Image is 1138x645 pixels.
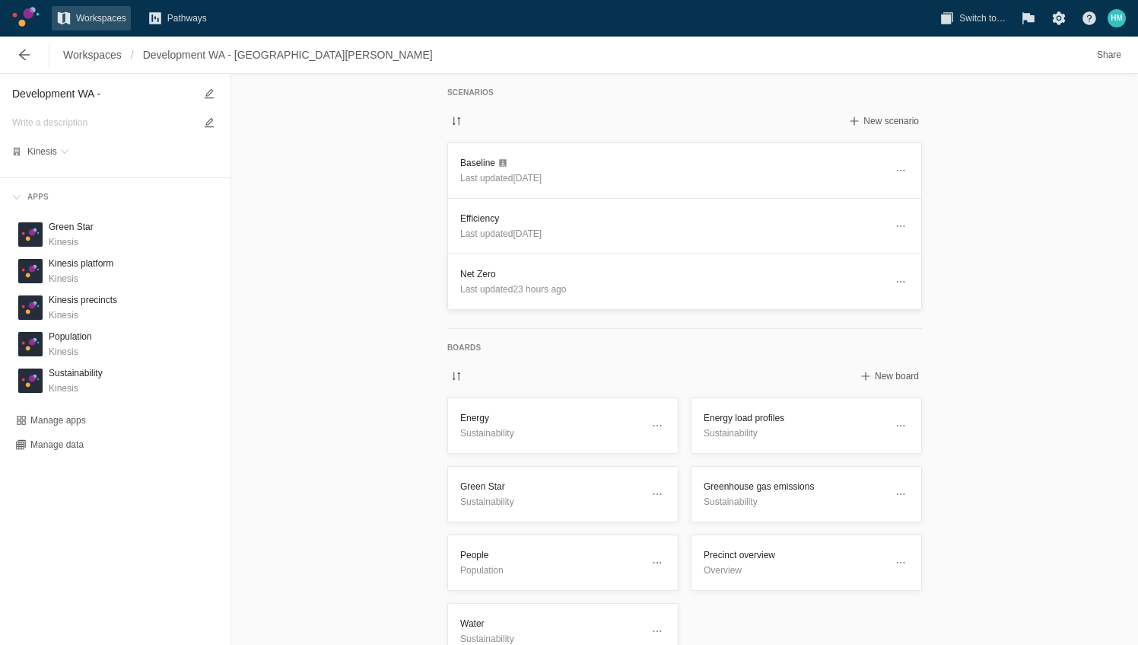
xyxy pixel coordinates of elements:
[49,366,103,381] h3: Sustainability
[12,289,218,326] div: KKinesis logoKinesis precinctsKinesis
[863,115,919,127] span: New scenario
[460,228,542,239] span: Last updated [DATE]
[12,253,218,289] div: KKinesis logoKinesis platformKinesis
[63,47,122,62] span: Workspaces
[18,332,43,356] div: K
[59,43,126,67] a: Workspaces
[460,173,542,184] span: Last updated [DATE]
[138,43,437,67] a: Development WA - [GEOGRAPHIC_DATA][PERSON_NAME]
[27,147,57,156] span: Kinesis
[18,369,43,393] div: K
[12,436,87,454] button: Manage data
[935,6,1010,30] button: Switch to…
[447,198,922,254] a: EfficiencyLast updated[DATE]
[59,43,437,67] nav: Breadcrumb
[447,86,922,100] h5: Scenarios
[704,410,885,426] h3: Energy load profiles
[49,308,117,323] p: Kinesis
[447,254,922,310] a: Net ZeroLast updated23 hours ago
[704,479,885,494] h3: Greenhouse gas emissions
[704,494,885,509] p: Sustainability
[49,381,103,396] p: Kinesis
[691,466,922,522] a: Greenhouse gas emissionsSustainability
[447,398,679,454] a: EnergySustainability
[49,235,94,250] p: Kinesis
[49,292,117,308] h3: Kinesis precincts
[18,295,43,320] div: K
[447,535,679,591] a: PeoplePopulation
[21,190,49,204] div: Apps
[12,216,218,253] div: KKinesis logoGreen StarKinesis
[460,211,885,226] h3: Efficiency
[1108,9,1126,27] div: HM
[460,616,641,631] h3: Water
[691,535,922,591] a: Precinct overviewOverview
[30,414,86,426] div: Manage apps
[460,284,566,295] span: Last updated 23 hours ago
[12,326,218,362] div: KKinesis logoPopulationKinesis
[143,6,211,30] a: Pathways
[691,398,922,454] a: Energy load profilesSustainability
[704,548,885,563] h3: Precinct overview
[27,144,69,159] button: Kinesis
[30,439,84,451] span: Manage data
[49,219,94,235] h3: Green Star
[460,548,641,563] h3: People
[460,155,885,171] h3: Baseline
[447,142,922,199] a: BaselineLast updated[DATE]
[49,256,113,271] h3: Kinesis platform
[49,329,92,344] h3: Population
[18,259,43,283] div: K
[460,267,885,282] h3: Net Zero
[12,411,89,429] button: Manage apps
[845,112,922,130] button: New scenario
[1097,47,1121,62] span: Share
[12,362,218,399] div: KKinesis logoSustainabilityKinesis
[704,426,885,441] p: Sustainability
[49,344,92,359] p: Kinesis
[460,410,641,426] h3: Energy
[460,494,641,509] p: Sustainability
[857,367,922,385] button: New board
[143,47,433,62] span: Development WA - [GEOGRAPHIC_DATA][PERSON_NAME]
[18,222,43,247] div: K
[52,6,131,30] a: Workspaces
[959,11,1006,26] span: Switch to…
[460,563,641,578] p: Population
[1092,43,1126,67] button: Share
[76,11,126,26] span: Workspaces
[704,563,885,578] p: Overview
[447,341,922,355] h5: Boards
[49,271,113,286] p: Kinesis
[460,426,641,441] p: Sustainability
[167,11,207,26] span: Pathways
[6,184,224,210] div: Apps
[875,370,919,382] span: New board
[460,479,641,494] h3: Green Star
[12,85,194,103] textarea: Development WA - [GEOGRAPHIC_DATA][PERSON_NAME]
[126,43,138,67] span: /
[447,466,679,522] a: Green StarSustainability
